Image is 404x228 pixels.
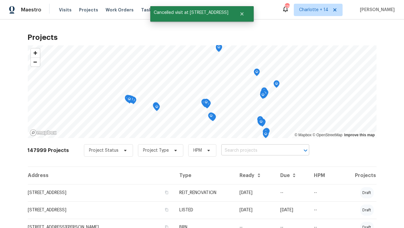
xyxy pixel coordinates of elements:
span: Project Status [89,147,119,154]
div: Map marker [260,119,266,128]
button: Zoom out [31,57,40,66]
td: [DATE] [235,201,275,219]
td: -- [309,201,336,219]
div: Map marker [209,113,215,123]
input: Search projects [221,146,292,155]
div: Map marker [216,44,222,53]
div: Map marker [263,129,269,138]
span: Maestro [21,7,41,13]
td: -- [275,184,309,201]
div: draft [360,187,374,198]
div: Map marker [154,103,160,113]
td: [DATE] [235,184,275,201]
a: OpenStreetMap [313,133,343,137]
div: Map marker [205,100,211,110]
td: LISTED [174,201,235,219]
span: Zoom out [31,58,40,66]
div: Map marker [273,80,280,90]
span: Cancelled visit at [STREET_ADDRESS] [150,6,232,19]
div: Map marker [260,90,266,99]
button: Copy Address [164,190,169,195]
span: Visits [59,7,72,13]
div: Map marker [210,114,216,123]
div: Map marker [258,118,264,128]
span: Work Orders [106,7,134,13]
th: Projects [336,167,376,184]
a: Mapbox homepage [30,129,57,136]
th: Address [28,167,175,184]
div: Map marker [261,87,267,97]
div: Map marker [201,99,207,108]
div: Map marker [262,89,269,99]
div: Map marker [128,96,135,105]
td: [DATE] [275,201,309,219]
div: Map marker [127,95,133,105]
div: Map marker [208,112,214,122]
td: -- [309,184,336,201]
div: 176 [285,4,289,10]
td: [STREET_ADDRESS] [28,201,175,219]
th: Type [174,167,235,184]
div: Map marker [264,128,270,137]
h2: Projects [28,34,377,40]
th: Ready [235,167,275,184]
a: Improve this map [344,133,375,137]
h2: 147999 Projects [28,147,69,154]
button: Zoom in [31,49,40,57]
div: Map marker [254,69,260,78]
button: Open [301,146,310,155]
button: Copy Address [164,207,169,213]
div: Map marker [262,90,268,99]
span: HPM [194,147,202,154]
span: Projects [79,7,98,13]
button: Close [232,8,252,20]
div: Map marker [126,96,132,105]
td: REIT_RENOVATION [174,184,235,201]
div: Map marker [261,89,267,99]
div: Map marker [203,99,209,108]
th: Due [275,167,309,184]
span: Tasks [141,8,154,12]
div: Map marker [260,91,266,101]
td: [STREET_ADDRESS] [28,184,175,201]
div: Map marker [257,116,263,126]
th: HPM [309,167,336,184]
span: Project Type [143,147,169,154]
a: Mapbox [295,133,312,137]
span: [PERSON_NAME] [357,7,395,13]
div: Map marker [263,131,269,140]
span: Charlotte + 14 [299,7,328,13]
div: Map marker [153,102,159,112]
div: Map marker [125,95,131,104]
div: Map marker [130,97,136,106]
div: Map marker [260,90,267,99]
div: Map marker [204,99,210,109]
canvas: Map [28,45,377,138]
div: Map marker [203,99,210,108]
div: draft [360,205,374,216]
